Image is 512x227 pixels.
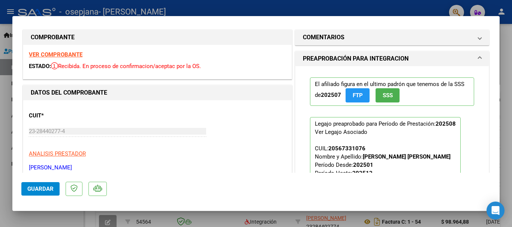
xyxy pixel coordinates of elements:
div: PREAPROBACIÓN PARA INTEGRACION [295,66,489,225]
h1: COMENTARIOS [303,33,344,42]
span: Guardar [27,185,54,192]
strong: COMPROBANTE [31,34,75,41]
p: Legajo preaprobado para Período de Prestación: [310,117,461,208]
div: Open Intercom Messenger [487,202,505,220]
a: VER COMPROBANTE [29,51,82,58]
mat-expansion-panel-header: COMENTARIOS [295,30,489,45]
div: 20567331076 [328,144,365,153]
mat-expansion-panel-header: PREAPROBACIÓN PARA INTEGRACION [295,51,489,66]
p: El afiliado figura en el ultimo padrón que tenemos de la SSS de [310,77,474,105]
p: [PERSON_NAME] [29,163,286,172]
button: Guardar [21,182,60,196]
button: SSS [376,88,400,102]
strong: 202507 [321,92,341,98]
strong: [PERSON_NAME] [PERSON_NAME] [363,153,451,160]
span: CUIL: Nombre y Apellido: Período Desde: Período Hasta: Admite Dependencia: [315,145,451,185]
span: ESTADO: [29,63,51,70]
strong: 202512 [352,170,373,177]
p: CUIT [29,111,106,120]
div: Ver Legajo Asociado [315,128,367,136]
h1: PREAPROBACIÓN PARA INTEGRACION [303,54,409,63]
span: ANALISIS PRESTADOR [29,150,86,157]
strong: DATOS DEL COMPROBANTE [31,89,107,96]
span: FTP [353,92,363,99]
strong: 202501 [353,162,373,168]
button: FTP [346,88,370,102]
span: Recibida. En proceso de confirmacion/aceptac por la OS. [51,63,201,70]
strong: 202508 [436,120,456,127]
span: SSS [383,92,393,99]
